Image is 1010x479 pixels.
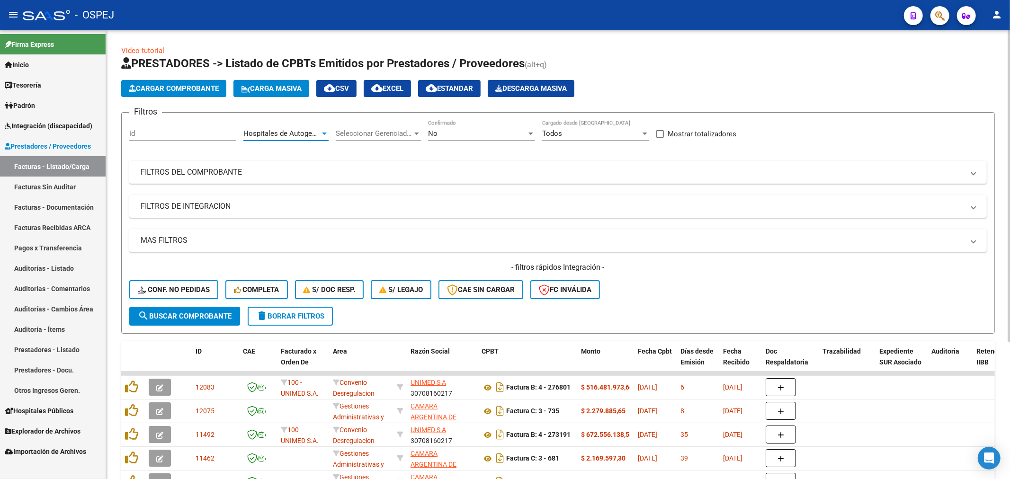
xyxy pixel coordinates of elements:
datatable-header-cell: Area [329,341,393,383]
span: Padrón [5,100,35,111]
span: Cargar Comprobante [129,84,219,93]
span: UNIMED S A [411,426,446,434]
datatable-header-cell: Auditoria [928,341,973,383]
button: Conf. no pedidas [129,280,218,299]
i: Descargar documento [494,380,506,395]
span: CAE [243,347,255,355]
span: Monto [581,347,600,355]
span: Auditoria [931,347,959,355]
span: Carga Masiva [241,84,302,93]
span: Hospitales Públicos [5,406,73,416]
span: CAE SIN CARGAR [447,285,515,294]
datatable-header-cell: Fecha Cpbt [634,341,677,383]
mat-expansion-panel-header: MAS FILTROS [129,229,987,252]
span: 11462 [196,454,215,462]
span: 12083 [196,383,215,391]
span: Importación de Archivos [5,446,86,457]
span: Descarga Masiva [495,84,567,93]
span: 35 [680,431,688,438]
datatable-header-cell: Fecha Recibido [719,341,762,383]
span: Convenio Desregulacion [333,379,375,397]
button: S/ Doc Resp. [295,280,364,299]
datatable-header-cell: CAE [239,341,277,383]
span: Buscar Comprobante [138,312,232,320]
div: Open Intercom Messenger [978,447,1001,470]
mat-expansion-panel-header: FILTROS DE INTEGRACION [129,195,987,218]
button: Completa [225,280,288,299]
div: 30716109972 [411,401,474,421]
datatable-header-cell: ID [192,341,239,383]
button: Descarga Masiva [488,80,574,97]
mat-panel-title: MAS FILTROS [141,235,964,246]
span: Explorador de Archivos [5,426,80,436]
span: Borrar Filtros [256,312,324,320]
span: [DATE] [723,431,742,438]
span: [DATE] [638,454,657,462]
span: Trazabilidad [822,347,861,355]
mat-icon: search [138,310,149,321]
span: Días desde Emisión [680,347,714,366]
span: [DATE] [723,383,742,391]
span: Gestiones Administrativas y Otros [333,450,384,479]
strong: Factura B: 4 - 273191 [506,431,571,439]
button: Borrar Filtros [248,307,333,326]
span: CSV [324,84,349,93]
span: 100 - UNIMED S.A. [281,379,319,397]
h3: Filtros [129,105,162,118]
span: S/ Doc Resp. [304,285,356,294]
mat-panel-title: FILTROS DEL COMPROBANTE [141,167,964,177]
span: 39 [680,454,688,462]
datatable-header-cell: Doc Respaldatoria [762,341,819,383]
i: Descargar documento [494,427,506,442]
strong: $ 516.481.973,66 [581,383,633,391]
span: Conf. no pedidas [138,285,210,294]
mat-panel-title: FILTROS DE INTEGRACION [141,201,964,212]
span: 100 - UNIMED S.A. [281,426,319,444]
strong: Factura B: 4 - 276801 [506,384,571,391]
span: Todos [542,129,562,138]
i: Descargar documento [494,403,506,418]
span: S/ legajo [379,285,423,294]
span: FC Inválida [539,285,591,294]
i: Descargar documento [494,451,506,466]
strong: $ 672.556.138,55 [581,431,633,438]
span: [DATE] [723,407,742,415]
span: [DATE] [638,407,657,415]
span: Convenio Desregulacion [333,426,375,444]
mat-icon: cloud_download [324,82,335,94]
span: - OSPEJ [75,5,114,26]
mat-icon: cloud_download [371,82,383,94]
mat-expansion-panel-header: FILTROS DEL COMPROBANTE [129,161,987,184]
button: FC Inválida [530,280,600,299]
button: CAE SIN CARGAR [438,280,523,299]
span: PRESTADORES -> Listado de CPBTs Emitidos por Prestadores / Proveedores [121,57,525,70]
strong: Factura C: 3 - 681 [506,455,559,462]
datatable-header-cell: Monto [577,341,634,383]
span: Gestiones Administrativas y Otros [333,402,384,432]
span: Mostrar totalizadores [668,128,736,140]
span: No [428,129,438,138]
span: Integración (discapacidad) [5,121,92,131]
span: UNIMED S A [411,379,446,386]
datatable-header-cell: Razón Social [407,341,478,383]
app-download-masive: Descarga masiva de comprobantes (adjuntos) [488,80,574,97]
button: CSV [316,80,357,97]
strong: $ 2.169.597,30 [581,454,626,462]
datatable-header-cell: CPBT [478,341,577,383]
datatable-header-cell: Facturado x Orden De [277,341,329,383]
mat-icon: delete [256,310,268,321]
span: [DATE] [638,431,657,438]
span: [DATE] [723,454,742,462]
span: Doc Respaldatoria [766,347,808,366]
div: 30716109972 [411,448,474,468]
button: Carga Masiva [233,80,309,97]
mat-icon: cloud_download [426,82,437,94]
button: EXCEL [364,80,411,97]
span: ID [196,347,202,355]
span: 8 [680,407,684,415]
span: EXCEL [371,84,403,93]
div: 30708160217 [411,425,474,444]
strong: Factura C: 3 - 735 [506,408,559,415]
span: 11492 [196,431,215,438]
span: CPBT [482,347,499,355]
